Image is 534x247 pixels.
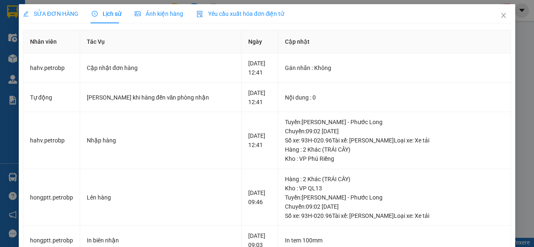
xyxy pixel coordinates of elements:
[196,10,285,17] span: Yêu cầu xuất hóa đơn điện tử
[92,10,121,17] span: Lịch sử
[87,193,235,202] div: Lên hàng
[87,93,235,102] div: [PERSON_NAME] khi hàng đến văn phòng nhận
[285,93,504,102] div: Nội dung : 0
[285,175,504,184] div: Hàng : 2 Khác (TRÁI CÂY)
[23,53,80,83] td: hahv.petrobp
[196,11,203,17] img: icon
[87,236,235,245] div: In biên nhận
[87,63,235,72] div: Cập nhật đơn hàng
[285,193,504,220] div: Tuyến : [PERSON_NAME] - Phước Long Chuyến: 09:02 [DATE] Số xe: 93H-020.96 Tài xế: [PERSON_NAME] ...
[23,11,29,17] span: edit
[285,63,504,72] div: Gán nhãn : Không
[80,30,242,53] th: Tác Vụ
[135,11,141,17] span: picture
[87,136,235,145] div: Nhập hàng
[23,169,80,226] td: hongptt.petrobp
[285,184,504,193] div: Kho : VP QL13
[23,30,80,53] th: Nhân viên
[135,10,183,17] span: Ảnh kiện hàng
[248,59,271,77] div: [DATE] 12:41
[285,154,504,163] div: Kho : VP Phú Riềng
[500,12,507,19] span: close
[23,83,80,112] td: Tự động
[248,188,271,207] div: [DATE] 09:46
[492,4,515,27] button: Close
[285,117,504,145] div: Tuyến : [PERSON_NAME] - Phước Long Chuyến: 09:02 [DATE] Số xe: 93H-020.96 Tài xế: [PERSON_NAME] ...
[23,10,78,17] span: SỬA ĐƠN HÀNG
[278,30,511,53] th: Cập nhật
[248,131,271,150] div: [DATE] 12:41
[242,30,278,53] th: Ngày
[92,11,98,17] span: clock-circle
[285,236,504,245] div: In tem 100mm
[248,88,271,107] div: [DATE] 12:41
[285,145,504,154] div: Hàng : 2 Khác (TRÁI CÂY)
[23,112,80,169] td: hahv.petrobp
